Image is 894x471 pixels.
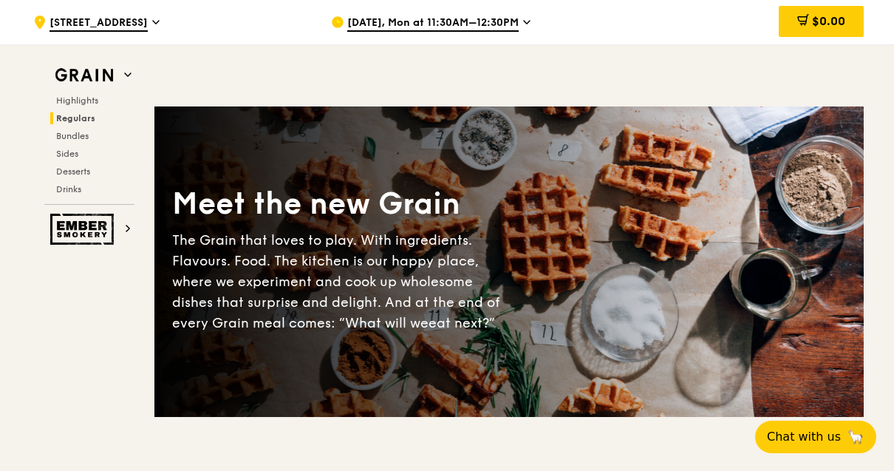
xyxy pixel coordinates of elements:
[56,113,95,123] span: Regulars
[56,131,89,141] span: Bundles
[347,16,519,32] span: [DATE], Mon at 11:30AM–12:30PM
[56,184,81,194] span: Drinks
[755,421,876,453] button: Chat with us🦙
[767,428,841,446] span: Chat with us
[812,14,845,28] span: $0.00
[50,62,118,89] img: Grain web logo
[50,214,118,245] img: Ember Smokery web logo
[56,149,78,159] span: Sides
[172,230,509,333] div: The Grain that loves to play. With ingredients. Flavours. Food. The kitchen is our happy place, w...
[172,184,509,224] div: Meet the new Grain
[56,95,98,106] span: Highlights
[429,315,495,331] span: eat next?”
[847,428,864,446] span: 🦙
[50,16,148,32] span: [STREET_ADDRESS]
[56,166,90,177] span: Desserts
